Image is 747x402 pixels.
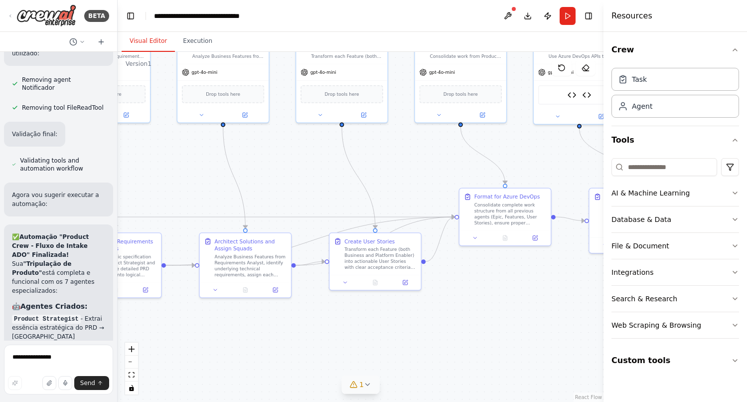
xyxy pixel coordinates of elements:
[359,380,364,390] span: 1
[224,111,266,120] button: Open in side panel
[611,206,739,232] button: Database & Data
[344,246,416,270] div: Transform each Feature (both Business and Platform Enabler) into actionable User Stories with cle...
[359,278,391,287] button: No output available
[125,343,138,356] button: zoom in
[556,213,585,224] g: Edge from eb4ab5a7-b31a-4bb7-a8e6-7c48f21f1250 to 58e83eff-fc5e-4f69-839b-e3439eb39622
[310,69,336,75] span: gpt-4o-mini
[93,36,109,48] button: Start a new chat
[611,214,671,224] div: Database & Data
[8,376,22,390] button: Improve this prompt
[74,44,146,52] div: Requirements Analyst
[392,278,418,287] button: Open in side panel
[124,9,138,23] button: Hide left sidebar
[125,356,138,369] button: zoom out
[611,233,739,259] button: File & Document
[125,369,138,382] button: fit view
[230,285,261,294] button: No output available
[84,10,109,22] div: BETA
[12,259,105,295] p: Sua está completa e funcional com os 7 agentes especializados:
[12,232,105,259] h2: ✅
[177,39,270,123] div: Solutions ArchitectAnalyze Business Features from Requirements Analyst, identify underlying techn...
[133,285,158,294] button: Open in side panel
[430,44,501,52] div: ADO Formatter
[175,31,220,52] button: Execution
[611,188,690,198] div: AI & Machine Learning
[12,130,57,139] p: Validação final:
[344,237,395,245] div: Create User Stories
[101,127,119,228] g: Edge from 9128ec88-1233-4732-a984-0f13ae7e94ae to b8f76db6-e93c-45d8-ae46-f2a1fbd6d3fa
[74,376,109,390] button: Send
[461,111,503,120] button: Open in side panel
[105,111,147,120] button: Open in side panel
[20,157,105,173] span: Validating tools and automation workflow
[191,69,217,75] span: gpt-4o-mini
[430,53,501,59] div: Consolidate work from Product Strategist to User Story Crafter, format final output for Azure Dev...
[341,376,380,394] button: 1
[474,202,546,226] div: Consolidate complete work structure from all previous agents (Epic, Features, User Stories), ensu...
[58,376,72,390] button: Click to speak your automation idea
[126,60,151,68] div: Version 1
[87,90,122,98] span: Drop tools here
[16,4,76,27] img: Logo
[342,111,384,120] button: Open in side panel
[12,314,105,341] li: - Extrai essência estratégica do PRD → [GEOGRAPHIC_DATA]
[199,232,292,298] div: Architect Solutions and Assign SquadsAnalyze Business Features from Requirements Analyst, identif...
[36,213,454,221] g: Edge from e14c74e8-d782-4d5a-a636-85e75c986056 to eb4ab5a7-b31a-4bb7-a8e6-7c48f21f1250
[444,90,478,98] span: Drop tools here
[549,44,620,52] div: ADO Integrator
[219,127,249,228] g: Edge from 940a926c-300b-44af-b9e9-3b022fafdf0d to 056b29f3-da86-434e-9969-3c2d69ef3a5a
[611,347,739,375] button: Custom tools
[263,285,288,294] button: Open in side panel
[215,237,287,252] div: Architect Solutions and Assign Squads
[611,286,739,312] button: Search & Research
[568,90,577,99] img: Azure DevOps Work Item Tool
[311,44,383,52] div: User Story Crafter
[12,315,81,324] code: Product Strategist
[154,11,266,21] nav: breadcrumb
[611,10,652,22] h4: Resources
[192,53,264,59] div: Analyze Business Features from Requirements Analyst, identify underlying technical requirements, ...
[85,254,156,278] div: Receive the Epic specification from the Product Strategist and decompose the detailed PRD require...
[85,237,156,252] div: Decompose Requirements into Features
[611,126,739,154] button: Tools
[459,188,552,246] div: Format for Azure DevOpsConsolidate complete work structure from all previous agents (Epic, Featur...
[426,213,454,265] g: Edge from 0e786f3c-9b4e-4a52-8cf5-875d59bc7833 to eb4ab5a7-b31a-4bb7-a8e6-7c48f21f1250
[166,213,454,269] g: Edge from b8f76db6-e93c-45d8-ae46-f2a1fbd6d3fa to eb4ab5a7-b31a-4bb7-a8e6-7c48f21f1250
[12,260,71,276] strong: "Tripulação de Produto"
[42,376,56,390] button: Upload files
[548,69,574,75] span: gpt-4o-mini
[74,53,146,59] div: Decompose PRD requirements defined by the Product Strategist into logical and independent Busines...
[80,379,95,387] span: Send
[12,191,105,208] p: Agora vou sugerir executar a automação:
[611,36,739,64] button: Crew
[549,53,620,59] div: Use Azure DevOps APIs to create the complete work structure directly in ADO, ensuring items are c...
[69,232,162,298] div: Decompose Requirements into FeaturesReceive the Epic specification from the Product Strategist an...
[296,39,388,123] div: User Story CrafterTransform each Feature (both business and enabler) into actionable User Stories...
[582,90,591,99] img: Azure DevOps Link Tool
[457,127,509,184] g: Edge from c9dce817-e267-4dfe-b2be-ec538a59f12e to eb4ab5a7-b31a-4bb7-a8e6-7c48f21f1250
[329,232,422,291] div: Create User StoriesTransform each Feature (both Business and Platform Enabler) into actionable Us...
[611,64,739,126] div: Crew
[122,31,175,52] button: Visual Editor
[580,112,622,121] button: Open in side panel
[22,104,104,112] span: Removing tool FileReadTool
[58,39,150,123] div: Requirements AnalystDecompose PRD requirements defined by the Product Strategist into logical and...
[296,213,455,269] g: Edge from 056b29f3-da86-434e-9969-3c2d69ef3a5a to eb4ab5a7-b31a-4bb7-a8e6-7c48f21f1250
[611,180,739,206] button: AI & Machine Learning
[611,294,677,304] div: Search & Research
[20,302,88,310] strong: Agentes Criados:
[429,69,455,75] span: gpt-4o-mini
[533,39,625,125] div: ADO IntegratorUse Azure DevOps APIs to create the complete work structure directly in ADO, ensuri...
[215,254,287,278] div: Analyze Business Features from Requirements Analyst, identify underlying technical requirements, ...
[166,261,195,269] g: Edge from b8f76db6-e93c-45d8-ae46-f2a1fbd6d3fa to 056b29f3-da86-434e-9969-3c2d69ef3a5a
[192,44,264,52] div: Solutions Architect
[12,301,105,311] h3: 🤖
[206,90,240,98] span: Drop tools here
[414,39,507,123] div: ADO FormatterConsolidate work from Product Strategist to User Story Crafter, format final output ...
[22,76,105,92] span: Removing agent Notificador
[582,9,596,23] button: Hide right sidebar
[611,267,653,277] div: Integrations
[632,101,652,111] div: Agent
[611,154,739,347] div: Tools
[125,343,138,395] div: React Flow controls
